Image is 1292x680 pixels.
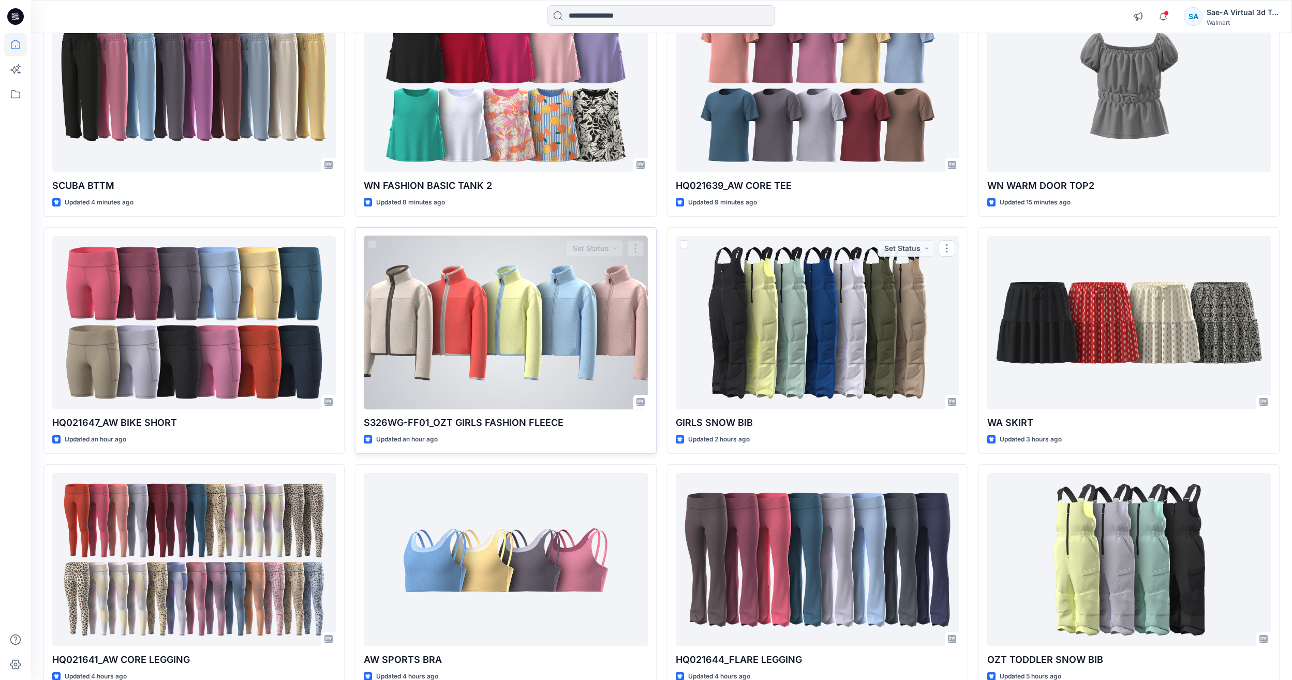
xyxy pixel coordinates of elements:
[65,197,133,208] p: Updated 4 minutes ago
[1207,6,1279,19] div: Sae-A Virtual 3d Team
[987,473,1271,646] a: OZT TODDLER SNOW BIB
[676,653,959,667] p: HQ021644_FLARE LEGGING
[688,197,757,208] p: Updated 9 minutes ago
[52,653,336,667] p: HQ021641_AW CORE LEGGING
[364,416,647,430] p: S326WG-FF01_OZT GIRLS FASHION FLEECE
[1000,434,1062,445] p: Updated 3 hours ago
[52,473,336,646] a: HQ021641_AW CORE LEGGING
[364,236,647,409] a: S326WG-FF01_OZT GIRLS FASHION FLEECE
[1000,197,1071,208] p: Updated 15 minutes ago
[1207,19,1279,26] div: Walmart
[676,179,959,193] p: HQ021639_AW CORE TEE
[52,416,336,430] p: HQ021647_AW BIKE SHORT
[987,179,1271,193] p: WN WARM DOOR TOP2
[52,179,336,193] p: SCUBA BTTM
[987,416,1271,430] p: WA SKIRT
[364,179,647,193] p: WN FASHION BASIC TANK 2
[364,473,647,646] a: AW SPORTS BRA
[376,197,445,208] p: Updated 8 minutes ago
[676,236,959,409] a: GIRLS SNOW BIB
[987,236,1271,409] a: WA SKIRT
[364,653,647,667] p: AW SPORTS BRA
[376,434,438,445] p: Updated an hour ago
[676,473,959,646] a: HQ021644_FLARE LEGGING
[65,434,126,445] p: Updated an hour ago
[987,653,1271,667] p: OZT TODDLER SNOW BIB
[676,416,959,430] p: GIRLS SNOW BIB
[52,236,336,409] a: HQ021647_AW BIKE SHORT
[688,434,750,445] p: Updated 2 hours ago
[1184,7,1202,26] div: SA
